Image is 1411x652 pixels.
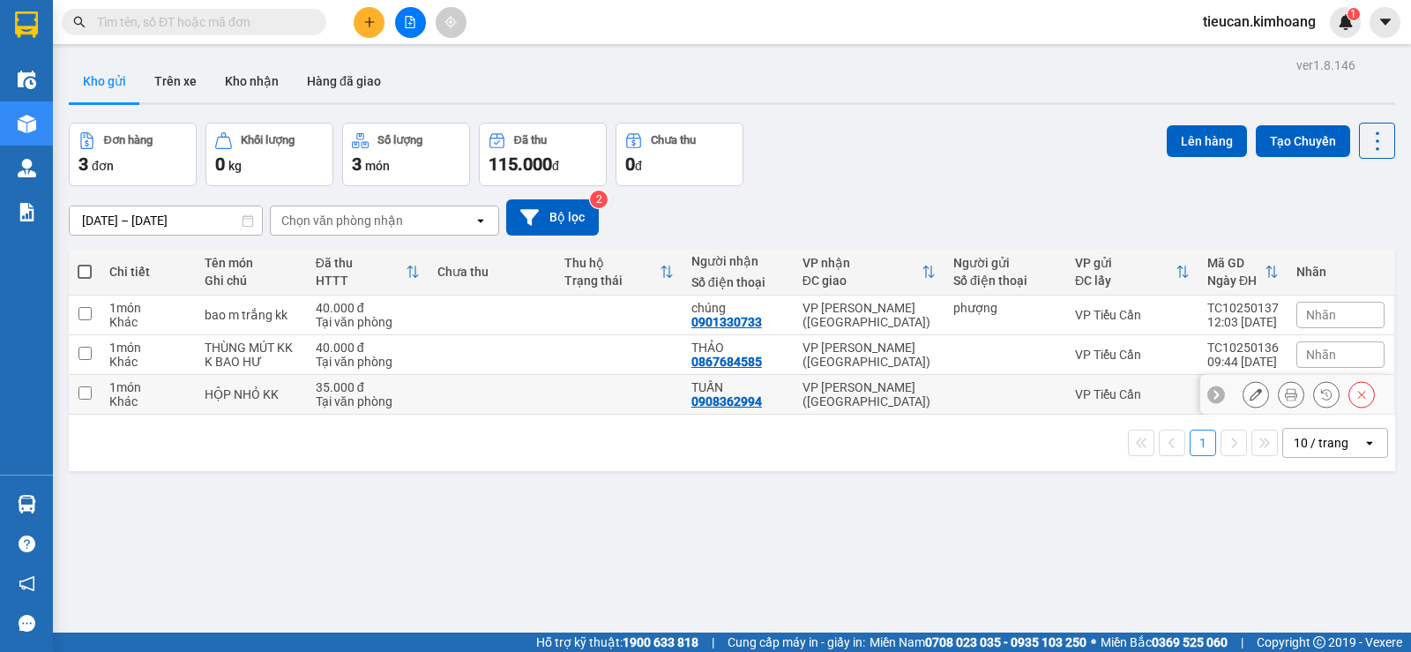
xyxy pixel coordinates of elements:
[635,159,642,173] span: đ
[73,16,86,28] span: search
[444,16,457,28] span: aim
[953,256,1057,270] div: Người gửi
[211,60,293,102] button: Kho nhận
[1152,635,1228,649] strong: 0369 525 060
[18,71,36,89] img: warehouse-icon
[728,633,865,652] span: Cung cấp máy in - giấy in:
[1190,430,1216,456] button: 1
[691,394,762,408] div: 0908362994
[19,615,35,632] span: message
[1075,274,1176,288] div: ĐC lấy
[1075,308,1190,322] div: VP Tiểu Cần
[1075,348,1190,362] div: VP Tiểu Cần
[625,154,635,175] span: 0
[691,315,762,329] div: 0901330733
[489,154,552,175] span: 115.000
[536,633,698,652] span: Hỗ trợ kỹ thuật:
[803,380,936,408] div: VP [PERSON_NAME] ([GEOGRAPHIC_DATA])
[109,341,187,355] div: 1 món
[109,265,187,279] div: Chi tiết
[623,635,698,649] strong: 1900 633 818
[1296,56,1355,75] div: ver 1.8.146
[228,159,242,173] span: kg
[1207,315,1279,329] div: 12:03 [DATE]
[870,633,1086,652] span: Miền Nam
[803,274,922,288] div: ĐC giao
[474,214,488,228] svg: open
[1338,14,1354,30] img: icon-new-feature
[803,301,936,329] div: VP [PERSON_NAME] ([GEOGRAPHIC_DATA])
[354,7,384,38] button: plus
[437,265,547,279] div: Chưa thu
[803,256,922,270] div: VP nhận
[69,60,140,102] button: Kho gửi
[316,256,406,270] div: Đã thu
[92,159,114,173] span: đơn
[436,7,467,38] button: aim
[205,355,298,369] div: K BAO HƯ
[307,249,429,296] th: Toggle SortBy
[1101,633,1228,652] span: Miền Bắc
[18,203,36,221] img: solution-icon
[1189,11,1330,33] span: tieucan.kimhoang
[109,394,187,408] div: Khác
[1091,639,1096,646] span: ⚪️
[590,191,608,208] sup: 2
[241,134,295,146] div: Khối lượng
[316,341,420,355] div: 40.000 đ
[953,274,1057,288] div: Số điện thoại
[97,12,305,32] input: Tìm tên, số ĐT hoặc mã đơn
[365,159,390,173] span: món
[1066,249,1198,296] th: Toggle SortBy
[215,154,225,175] span: 0
[712,633,714,652] span: |
[691,355,762,369] div: 0867684585
[19,575,35,592] span: notification
[18,115,36,133] img: warehouse-icon
[205,123,333,186] button: Khối lượng0kg
[1207,301,1279,315] div: TC10250137
[1296,265,1385,279] div: Nhãn
[293,60,395,102] button: Hàng đã giao
[1306,348,1336,362] span: Nhãn
[1362,436,1377,450] svg: open
[109,301,187,315] div: 1 món
[1241,633,1243,652] span: |
[109,315,187,329] div: Khác
[552,159,559,173] span: đ
[1207,256,1265,270] div: Mã GD
[1075,256,1176,270] div: VP gửi
[316,380,420,394] div: 35.000 đ
[316,355,420,369] div: Tại văn phòng
[205,274,298,288] div: Ghi chú
[18,495,36,513] img: warehouse-icon
[404,16,416,28] span: file-add
[1075,387,1190,401] div: VP Tiểu Cần
[691,254,785,268] div: Người nhận
[1377,14,1393,30] span: caret-down
[1207,341,1279,355] div: TC10250136
[140,60,211,102] button: Trên xe
[316,274,406,288] div: HTTT
[514,134,547,146] div: Đã thu
[1167,125,1247,157] button: Lên hàng
[377,134,422,146] div: Số lượng
[564,274,660,288] div: Trạng thái
[691,380,785,394] div: TUẤN
[953,301,1057,315] div: phượng
[205,308,298,322] div: bao m trắng kk
[316,315,420,329] div: Tại văn phòng
[925,635,1086,649] strong: 0708 023 035 - 0935 103 250
[691,275,785,289] div: Số điện thoại
[205,341,298,355] div: THÙNG MÚT KK
[109,380,187,394] div: 1 món
[316,394,420,408] div: Tại văn phòng
[556,249,683,296] th: Toggle SortBy
[1207,274,1265,288] div: Ngày ĐH
[1243,381,1269,408] div: Sửa đơn hàng
[205,387,298,401] div: HỘP NHỎ KK
[395,7,426,38] button: file-add
[281,212,403,229] div: Chọn văn phòng nhận
[109,355,187,369] div: Khác
[363,16,376,28] span: plus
